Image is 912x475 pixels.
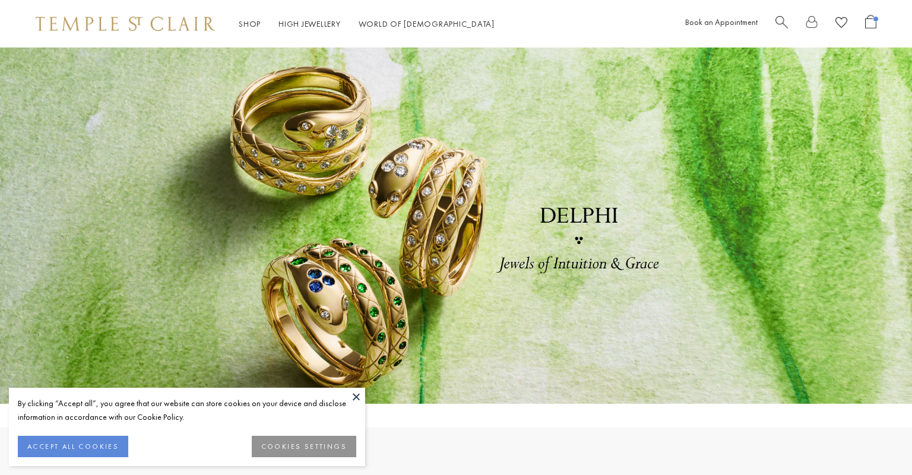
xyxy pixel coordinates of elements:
[252,436,356,457] button: COOKIES SETTINGS
[685,17,758,27] a: Book an Appointment
[775,15,788,33] a: Search
[359,18,495,29] a: World of [DEMOGRAPHIC_DATA]World of [DEMOGRAPHIC_DATA]
[18,436,128,457] button: ACCEPT ALL COOKIES
[239,18,261,29] a: ShopShop
[239,17,495,31] nav: Main navigation
[853,419,900,463] iframe: Gorgias live chat messenger
[36,17,215,31] img: Temple St. Clair
[278,18,341,29] a: High JewelleryHigh Jewellery
[865,15,876,33] a: Open Shopping Bag
[835,15,847,33] a: View Wishlist
[18,397,356,424] div: By clicking “Accept all”, you agree that our website can store cookies on your device and disclos...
